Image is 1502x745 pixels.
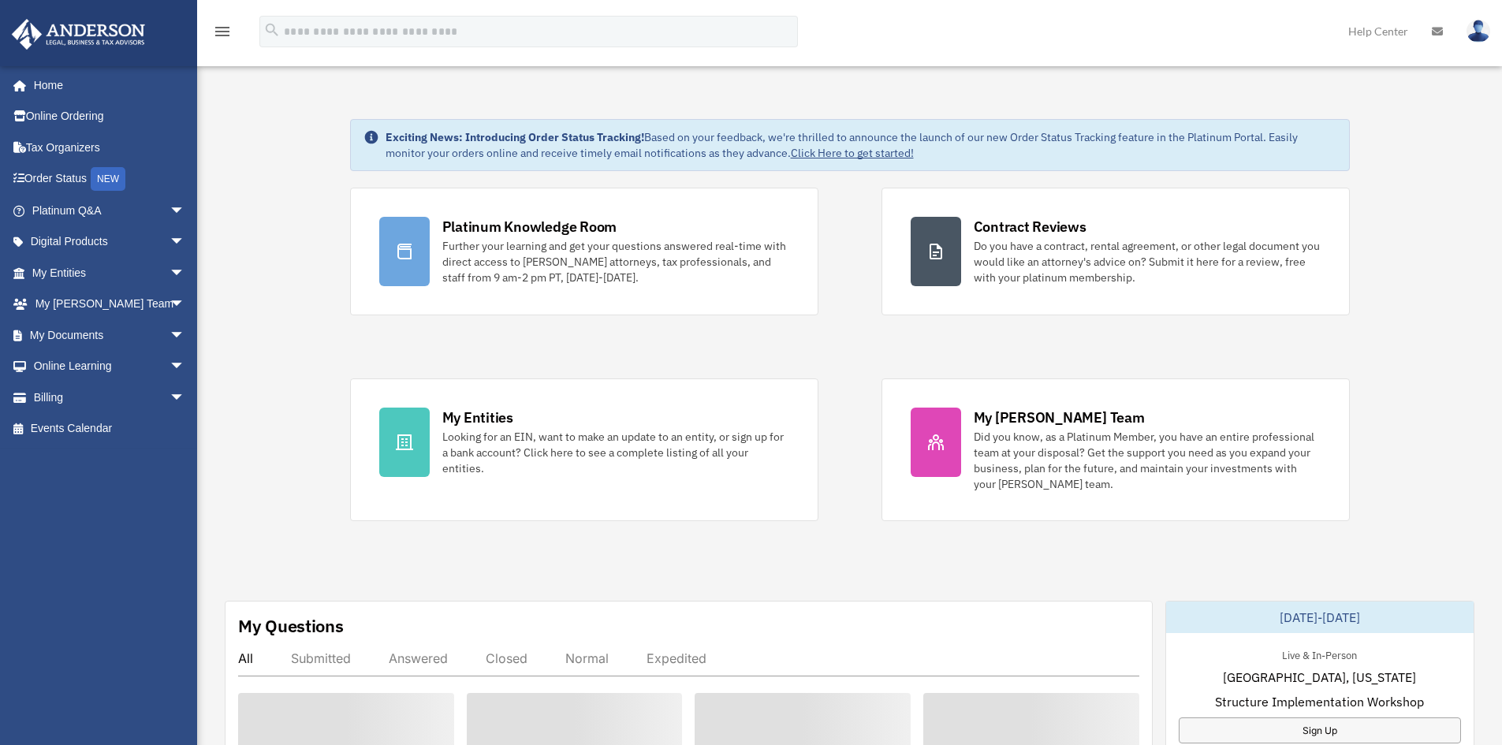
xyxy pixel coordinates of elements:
[11,69,201,101] a: Home
[1179,717,1461,743] a: Sign Up
[170,226,201,259] span: arrow_drop_down
[170,257,201,289] span: arrow_drop_down
[442,429,789,476] div: Looking for an EIN, want to make an update to an entity, or sign up for a bank account? Click her...
[170,351,201,383] span: arrow_drop_down
[263,21,281,39] i: search
[11,351,209,382] a: Online Learningarrow_drop_down
[11,163,209,196] a: Order StatusNEW
[291,650,351,666] div: Submitted
[238,614,344,638] div: My Questions
[389,650,448,666] div: Answered
[974,429,1321,492] div: Did you know, as a Platinum Member, you have an entire professional team at your disposal? Get th...
[170,195,201,227] span: arrow_drop_down
[11,132,209,163] a: Tax Organizers
[11,226,209,258] a: Digital Productsarrow_drop_down
[442,217,617,237] div: Platinum Knowledge Room
[11,319,209,351] a: My Documentsarrow_drop_down
[1215,692,1424,711] span: Structure Implementation Workshop
[881,378,1350,521] a: My [PERSON_NAME] Team Did you know, as a Platinum Member, you have an entire professional team at...
[386,130,644,144] strong: Exciting News: Introducing Order Status Tracking!
[170,382,201,414] span: arrow_drop_down
[442,238,789,285] div: Further your learning and get your questions answered real-time with direct access to [PERSON_NAM...
[1269,646,1370,662] div: Live & In-Person
[1467,20,1490,43] img: User Pic
[350,378,818,521] a: My Entities Looking for an EIN, want to make an update to an entity, or sign up for a bank accoun...
[1166,602,1474,633] div: [DATE]-[DATE]
[7,19,150,50] img: Anderson Advisors Platinum Portal
[11,101,209,132] a: Online Ordering
[1223,668,1416,687] span: [GEOGRAPHIC_DATA], [US_STATE]
[974,217,1086,237] div: Contract Reviews
[11,382,209,413] a: Billingarrow_drop_down
[974,238,1321,285] div: Do you have a contract, rental agreement, or other legal document you would like an attorney's ad...
[791,146,914,160] a: Click Here to get started!
[647,650,706,666] div: Expedited
[881,188,1350,315] a: Contract Reviews Do you have a contract, rental agreement, or other legal document you would like...
[11,413,209,445] a: Events Calendar
[386,129,1336,161] div: Based on your feedback, we're thrilled to announce the launch of our new Order Status Tracking fe...
[350,188,818,315] a: Platinum Knowledge Room Further your learning and get your questions answered real-time with dire...
[974,408,1145,427] div: My [PERSON_NAME] Team
[170,289,201,321] span: arrow_drop_down
[486,650,527,666] div: Closed
[213,28,232,41] a: menu
[11,195,209,226] a: Platinum Q&Aarrow_drop_down
[238,650,253,666] div: All
[91,167,125,191] div: NEW
[11,257,209,289] a: My Entitiesarrow_drop_down
[213,22,232,41] i: menu
[442,408,513,427] div: My Entities
[170,319,201,352] span: arrow_drop_down
[11,289,209,320] a: My [PERSON_NAME] Teamarrow_drop_down
[565,650,609,666] div: Normal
